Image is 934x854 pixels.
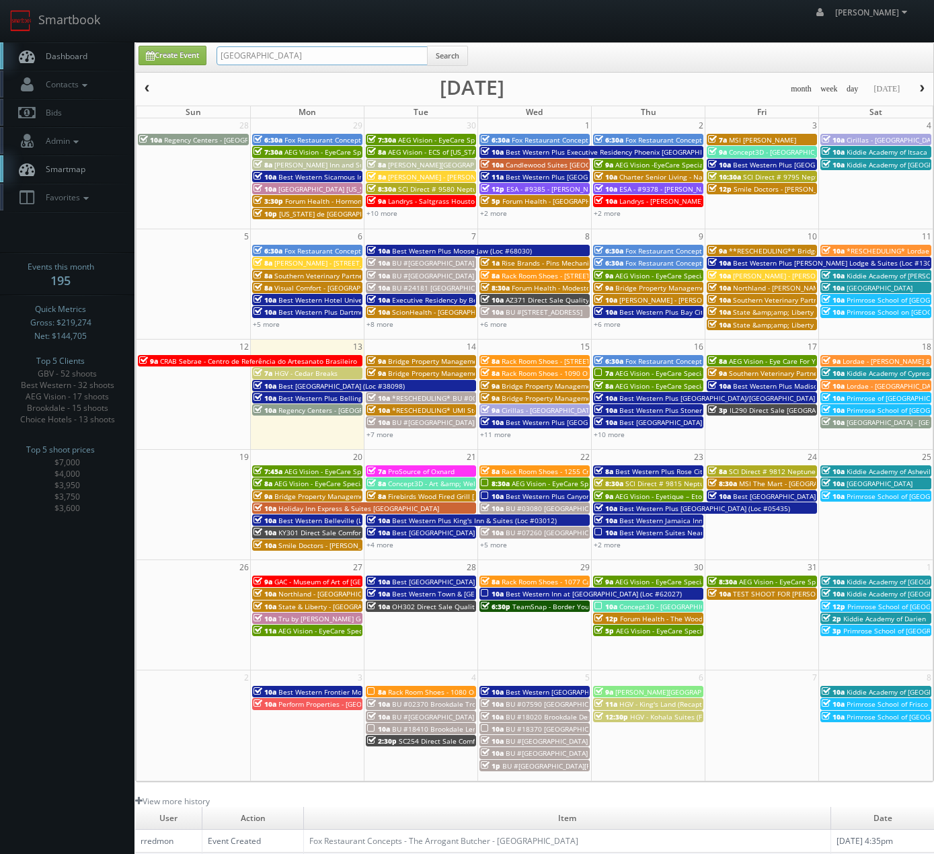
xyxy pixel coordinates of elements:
a: +10 more [366,208,397,218]
span: Best [GEOGRAPHIC_DATA] (Loc #44309) [392,577,518,586]
span: 10a [822,577,845,586]
span: [GEOGRAPHIC_DATA] [US_STATE] Dells [278,184,400,194]
span: Concept3D - Art &amp; Wellness Enterprises [388,479,531,488]
span: AZ371 Direct Sale Quality Inn [GEOGRAPHIC_DATA] [506,295,669,305]
span: 10a [594,405,617,415]
span: Best Western Plus Dartmouth Hotel & Suites (Loc #65013) [278,307,467,317]
span: BU #[GEOGRAPHIC_DATA] [392,258,474,268]
span: 10a [481,589,504,598]
span: AEG Vision - EyeCare Specialties of [US_STATE] – Elite Vision Care ([GEOGRAPHIC_DATA]) [615,381,898,391]
span: 10a [481,295,504,305]
span: BU #03080 [GEOGRAPHIC_DATA] [506,504,610,513]
span: AEG Vision - EyeCare Specialties of [US_STATE] – Family Vision Care Center [274,479,514,488]
span: 10a [367,283,390,293]
span: 10:30a [708,172,741,182]
span: 8a [254,479,272,488]
span: 8a [594,467,613,476]
span: [PERSON_NAME][GEOGRAPHIC_DATA] - [GEOGRAPHIC_DATA] [388,160,579,169]
a: +6 more [480,319,507,329]
span: Holiday Inn Express & Suites [GEOGRAPHIC_DATA] [278,504,439,513]
span: 8a [481,467,500,476]
span: 10a [708,492,731,501]
span: 12p [708,184,732,194]
span: 1a [481,258,500,268]
span: Southern Veterinary Partners - [GEOGRAPHIC_DATA] [729,368,896,378]
span: [PERSON_NAME] [835,7,911,18]
span: Rise Brands - Pins Mechanical [PERSON_NAME] [502,258,654,268]
span: SCI Direct # 9815 Neptune Society of [GEOGRAPHIC_DATA] [625,479,814,488]
button: day [842,81,863,98]
span: 8a [367,147,386,157]
span: 10a [254,184,276,194]
span: Visual Comfort - [GEOGRAPHIC_DATA] [274,283,393,293]
span: [PERSON_NAME] - [PERSON_NAME] Store [733,271,865,280]
span: 10a [822,283,845,293]
span: Smile Doctors - [PERSON_NAME] Orthodontics **Rescheduling** [278,541,488,550]
span: Best Western Plus Bay City Inn & Suites (Loc #44740) [619,307,791,317]
span: 8a [481,356,500,366]
span: Best Western Plus Madison (Loc #10386) [733,381,865,391]
span: [PERSON_NAME] - [STREET_ADDRESS] [274,258,394,268]
span: 9a [708,147,727,157]
span: Fox Restaurant Concepts - Culinary Dropout - [GEOGRAPHIC_DATA] [284,135,497,145]
span: Charter Senior Living - Naugatuck [619,172,728,182]
span: 9a [594,577,613,586]
span: 11a [481,172,504,182]
span: Fox Restaurant Concepts - [PERSON_NAME][GEOGRAPHIC_DATA] [284,246,490,256]
button: week [816,81,843,98]
span: Northland - [PERSON_NAME] Commons [733,283,859,293]
span: 7:45a [254,467,282,476]
span: 8a [254,258,272,268]
span: Rack Room Shoes - 1255 Cross Roads Shopping Center [502,467,677,476]
a: +2 more [594,208,621,218]
span: [US_STATE] de [GEOGRAPHIC_DATA] - [GEOGRAPHIC_DATA] [279,209,465,219]
span: 10a [254,393,276,403]
span: MSI [PERSON_NAME] [729,135,796,145]
span: 6:30a [594,246,623,256]
span: KY301 Direct Sale Comfort Suites [GEOGRAPHIC_DATA] - [GEOGRAPHIC_DATA] [278,528,526,537]
span: Bridge Property Management - [GEOGRAPHIC_DATA] at [GEOGRAPHIC_DATA] [274,492,519,501]
span: 10a [594,172,617,182]
span: 8a [367,479,386,488]
span: 10a [822,295,845,305]
span: HGV - Cedar Breaks [274,368,338,378]
span: ScionHealth - [GEOGRAPHIC_DATA] [392,307,504,317]
span: 10a [708,307,731,317]
span: 10a [822,160,845,169]
a: +5 more [253,319,280,329]
span: 10a [594,295,617,305]
span: Best Western Plus Stoneridge Inn & Conference Centre (Loc #66085) [619,405,841,415]
span: 10a [481,147,504,157]
span: SCI Direct # 9580 Neptune Society of [GEOGRAPHIC_DATA] [398,184,586,194]
span: 8:30a [367,184,396,194]
span: 7a [708,135,727,145]
span: 8a [367,172,386,182]
span: 7a [594,368,613,378]
input: Search for Events [217,46,428,65]
span: Rack Room Shoes - [STREET_ADDRESS][PERSON_NAME] [502,356,678,366]
span: 6:30a [594,135,623,145]
span: 10a [822,246,845,256]
span: 10a [822,467,845,476]
span: 7:30a [367,135,396,145]
span: 8:30a [481,479,510,488]
span: 10a [822,492,845,501]
span: 10a [822,418,845,427]
span: Best Western Plus Bellingham (Loc #48188) [278,393,420,403]
span: 10a [367,258,390,268]
span: 9a [254,492,272,501]
span: 10a [594,307,617,317]
span: Best [GEOGRAPHIC_DATA][PERSON_NAME] (Loc #32091) [733,492,912,501]
span: 10a [708,258,731,268]
span: CRAB Sebrae - Centro de Referência do Artesanato Brasileiro [160,356,357,366]
span: 10a [367,516,390,525]
span: BU #07260 [GEOGRAPHIC_DATA] [506,528,610,537]
span: 10a [367,307,390,317]
span: Best Western Town & [GEOGRAPHIC_DATA] (Loc #05423) [392,589,574,598]
span: BU #[GEOGRAPHIC_DATA] [392,271,474,280]
span: *RESCHEDULING* UMI Stone - Oyster Bay Kitchen [392,405,554,415]
span: Best Western Plus [GEOGRAPHIC_DATA] (Loc #35038) [506,172,676,182]
span: Bids [39,107,62,118]
span: Best [GEOGRAPHIC_DATA] (Loc #38098) [278,381,405,391]
span: 10a [822,405,845,415]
